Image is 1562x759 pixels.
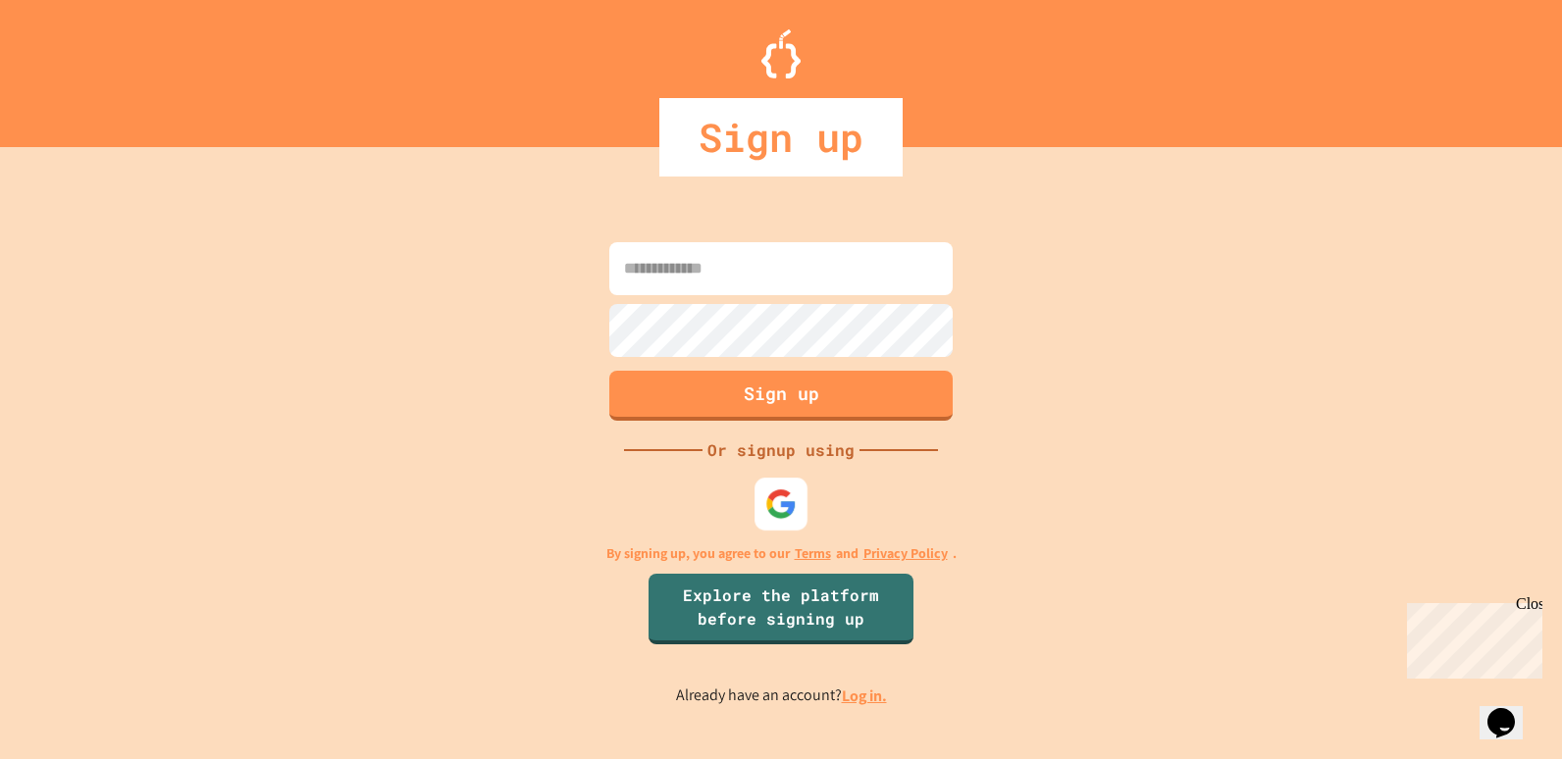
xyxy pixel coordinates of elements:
[1399,595,1542,679] iframe: chat widget
[659,98,903,177] div: Sign up
[863,543,948,564] a: Privacy Policy
[649,574,913,644] a: Explore the platform before signing up
[676,683,887,708] p: Already have an account?
[761,29,801,78] img: Logo.svg
[8,8,135,125] div: Chat with us now!Close
[606,543,957,564] p: By signing up, you agree to our and .
[609,371,953,421] button: Sign up
[795,543,831,564] a: Terms
[703,438,859,462] div: Or signup using
[765,488,797,520] img: google-icon.svg
[842,685,887,706] a: Log in.
[1480,681,1542,739] iframe: chat widget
